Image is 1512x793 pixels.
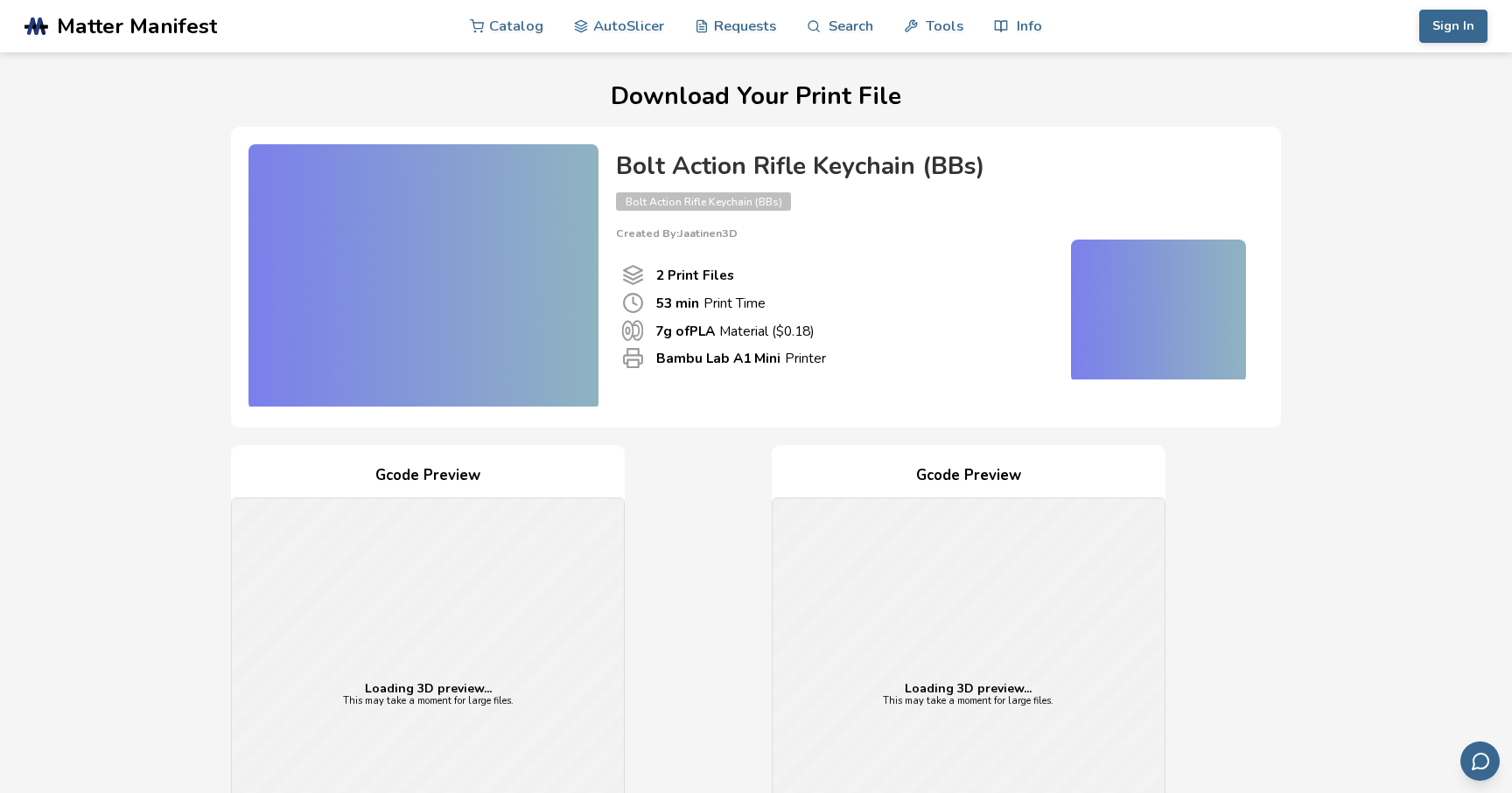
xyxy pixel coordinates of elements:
b: 2 Print Files [656,266,734,284]
span: Matter Manifest [57,14,217,38]
span: Bolt Action Rifle Keychain (BBs) [616,192,791,211]
h4: Gcode Preview [772,463,1165,490]
p: Printer [656,349,826,367]
button: Sign In [1419,10,1487,43]
h4: Gcode Preview [231,463,625,490]
p: This may take a moment for large files. [343,696,514,707]
span: Print Time [622,292,644,314]
span: Material Used [622,320,643,341]
p: Material ($ 0.18 ) [655,322,815,340]
p: Created By: Jaatinen3D [616,227,1246,240]
b: 53 min [656,294,699,312]
span: Number Of Print files [622,264,644,286]
h4: Bolt Action Rifle Keychain (BBs) [616,153,1246,180]
button: Send feedback via email [1460,741,1500,781]
h1: Download Your Print File [31,83,1482,110]
p: This may take a moment for large files. [883,696,1053,707]
p: Print Time [656,294,766,312]
b: 7 g of PLA [655,322,715,340]
span: Printer [622,347,644,369]
p: Loading 3D preview... [343,682,514,696]
b: Bambu Lab A1 Mini [656,349,780,367]
p: Loading 3D preview... [883,682,1053,696]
